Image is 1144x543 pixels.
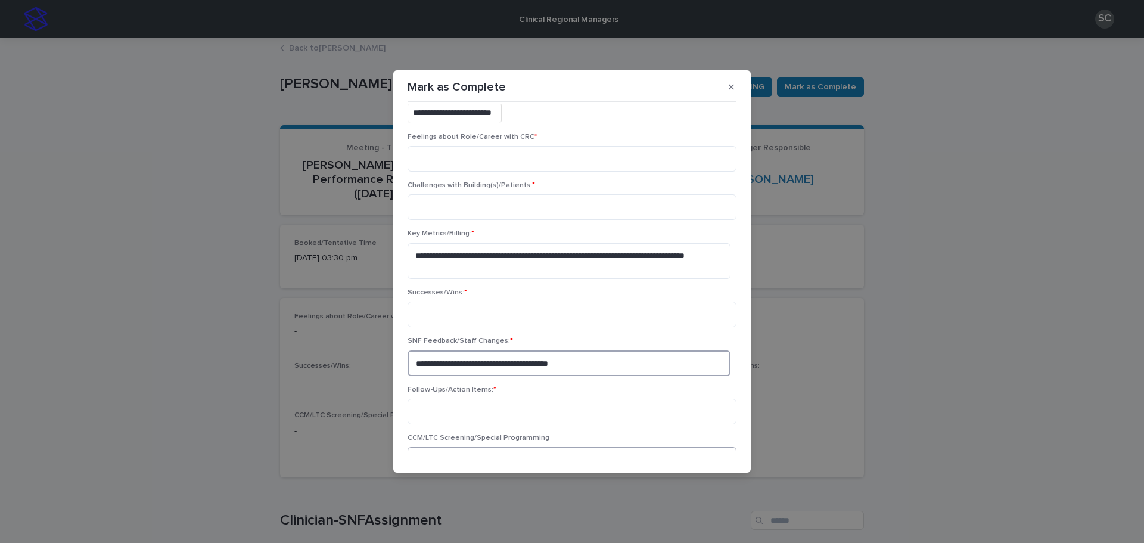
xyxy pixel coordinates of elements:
[408,386,496,393] span: Follow-Ups/Action Items:
[408,134,537,141] span: Feelings about Role/Career with CRC
[408,289,467,296] span: Successes/Wins:
[408,182,535,189] span: Challenges with Building(s)/Patients:
[408,80,506,94] p: Mark as Complete
[408,230,474,237] span: Key Metrics/Billing:
[408,337,513,345] span: SNF Feedback/Staff Changes:
[408,435,549,442] span: CCM/LTC Screening/Special Programming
